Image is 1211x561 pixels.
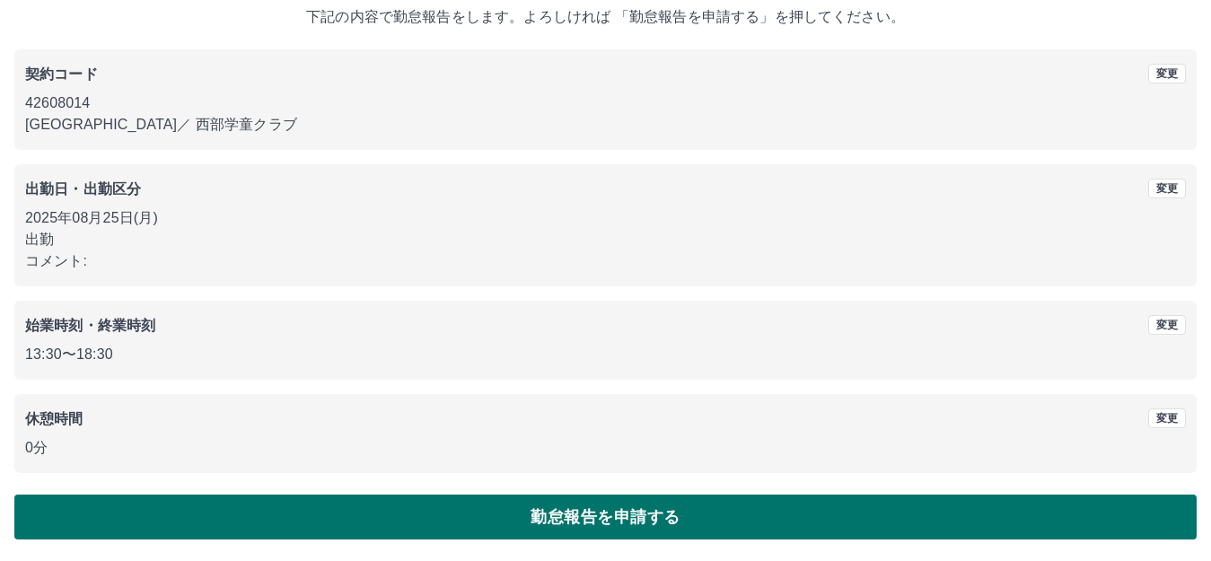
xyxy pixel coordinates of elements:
p: 42608014 [25,92,1186,114]
button: 変更 [1148,64,1186,83]
p: コメント: [25,250,1186,272]
p: 出勤 [25,229,1186,250]
b: 出勤日・出勤区分 [25,181,141,197]
p: [GEOGRAPHIC_DATA] ／ 西部学童クラブ [25,114,1186,136]
button: 変更 [1148,408,1186,428]
b: 始業時刻・終業時刻 [25,318,155,333]
button: 勤怠報告を申請する [14,495,1197,539]
b: 契約コード [25,66,98,82]
p: 2025年08月25日(月) [25,207,1186,229]
button: 変更 [1148,315,1186,335]
p: 0分 [25,437,1186,459]
button: 変更 [1148,179,1186,198]
b: 休憩時間 [25,411,83,426]
p: 13:30 〜 18:30 [25,344,1186,365]
p: 下記の内容で勤怠報告をします。よろしければ 「勤怠報告を申請する」を押してください。 [14,6,1197,28]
